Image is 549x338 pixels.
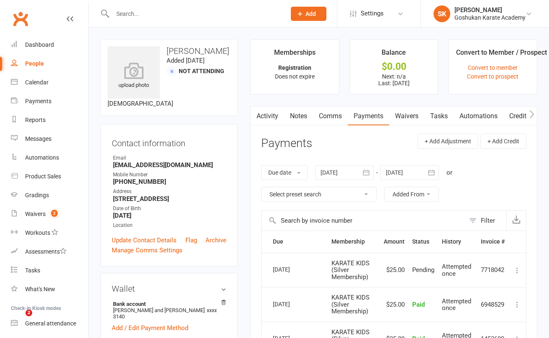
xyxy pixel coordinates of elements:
td: 6948529 [477,287,508,322]
a: Activity [251,107,284,126]
div: SK [434,5,450,22]
span: KARATE KIDS (Silver Membership) [331,294,369,315]
div: Automations [25,154,59,161]
th: Invoice # [477,231,508,252]
a: Flag [185,235,197,245]
h3: Payments [261,137,312,150]
h3: [PERSON_NAME] [108,46,231,56]
a: Manage Comms Settings [112,245,182,255]
button: Add [291,7,326,21]
div: Product Sales [25,173,61,180]
div: Workouts [25,229,50,236]
a: Waivers [389,107,424,126]
span: 2 [51,210,58,217]
a: Messages [11,130,88,148]
span: Paid [412,301,425,308]
a: Payments [11,92,88,111]
div: Convert to Member / Prospect [456,47,547,62]
div: Filter [481,216,495,226]
a: Convert to member [468,64,518,71]
h3: Contact information [112,135,226,148]
span: xxxx 3140 [113,307,217,320]
td: $25.00 [380,287,408,322]
span: Does not expire [275,73,315,80]
span: Not Attending [179,68,224,74]
a: Automations [11,148,88,167]
input: Search by invoice number [262,211,465,231]
a: Notes [284,107,313,126]
div: People [25,60,44,67]
div: upload photo [108,62,160,90]
input: Search... [110,8,280,20]
p: Next: n/a Last: [DATE] [357,73,431,86]
div: Assessments [25,248,67,255]
div: Mobile Number [113,171,226,179]
th: Due [269,231,328,252]
strong: [EMAIL_ADDRESS][DOMAIN_NAME] [113,161,226,169]
button: Filter [465,211,506,231]
div: Balance [382,47,406,62]
li: [PERSON_NAME] and [PERSON_NAME] [112,300,226,321]
a: Gradings [11,186,88,205]
a: What's New [11,280,88,299]
div: Goshukan Karate Academy [454,14,526,21]
div: What's New [25,286,55,292]
div: or [446,168,452,178]
a: Automations [454,107,503,126]
a: Workouts [11,224,88,242]
div: Location [113,221,226,229]
span: [DEMOGRAPHIC_DATA] [108,100,173,107]
strong: Registration [278,64,311,71]
a: General attendance kiosk mode [11,314,88,333]
th: Membership [328,231,380,252]
div: Gradings [25,192,49,198]
div: Reports [25,117,46,123]
div: Payments [25,98,51,104]
div: [DATE] [273,263,311,276]
th: Status [408,231,438,252]
button: Added From [384,187,439,202]
div: Memberships [274,47,316,62]
th: History [438,231,477,252]
div: Dashboard [25,41,54,48]
div: $0.00 [357,62,431,71]
a: Dashboard [11,36,88,54]
td: $25.00 [380,253,408,287]
a: Product Sales [11,167,88,186]
td: 7718042 [477,253,508,287]
div: General attendance [25,320,76,327]
a: Waivers 2 [11,205,88,224]
span: Attempted once [442,263,471,277]
a: Add / Edit Payment Method [112,323,188,333]
a: Update Contact Details [112,235,177,245]
div: Waivers [25,211,46,217]
div: Address [113,188,226,196]
time: Added [DATE] [167,57,205,64]
div: Messages [25,135,51,142]
div: Date of Birth [113,205,226,213]
a: Clubworx [10,8,31,29]
a: Tasks [424,107,454,126]
strong: [STREET_ADDRESS] [113,195,226,203]
div: Tasks [25,267,40,274]
a: Assessments [11,242,88,261]
a: People [11,54,88,73]
strong: [PHONE_NUMBER] [113,178,226,186]
span: Settings [361,4,384,23]
a: Convert to prospect [467,73,518,80]
a: Comms [313,107,348,126]
button: Due date [261,165,308,180]
h3: Wallet [112,284,226,293]
iframe: Intercom live chat [8,310,28,330]
span: Add [305,10,316,17]
div: Email [113,154,226,162]
div: Calendar [25,79,49,86]
div: [DATE] [273,297,311,310]
a: Tasks [11,261,88,280]
strong: Bank account [113,301,222,307]
a: Reports [11,111,88,130]
button: + Add Credit [480,134,526,149]
span: Attempted once [442,297,471,312]
button: + Add Adjustment [418,134,478,149]
span: Pending [412,266,434,274]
